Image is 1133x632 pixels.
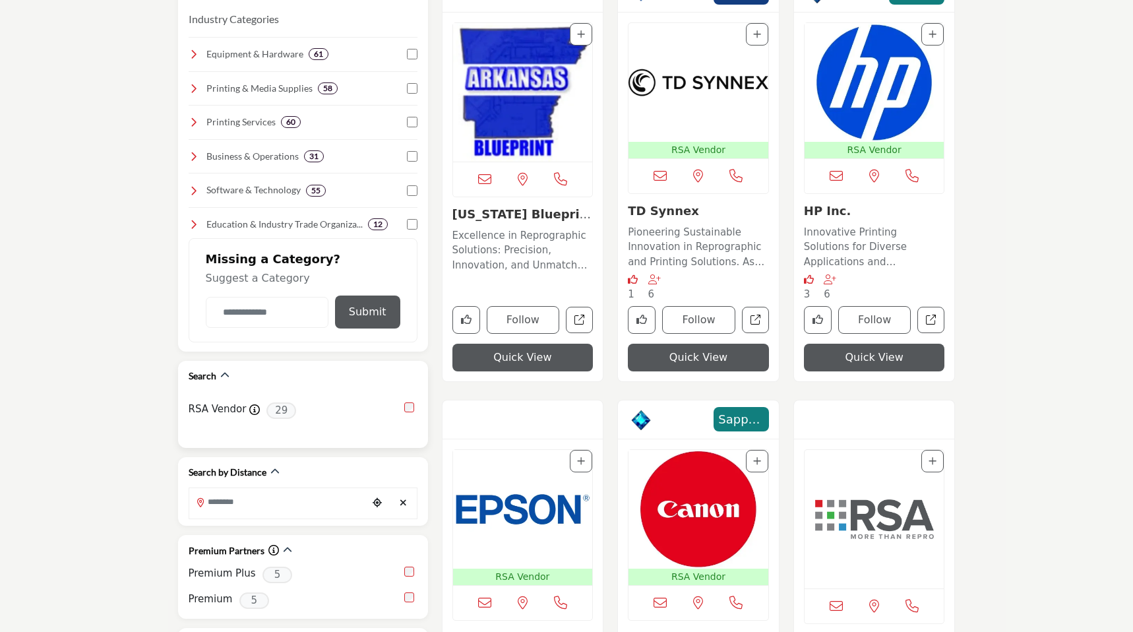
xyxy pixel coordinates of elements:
a: Add To List [577,456,585,466]
p: Excellence in Reprographic Solutions: Precision, Innovation, and Unmatched Expertise. As a distin... [452,228,594,273]
button: Follow [662,306,735,334]
span: 6 [824,288,830,300]
h2: Premium Partners [189,544,264,557]
a: Excellence in Reprographic Solutions: Precision, Innovation, and Unmatched Expertise. As a distin... [452,225,594,273]
label: RSA Vendor [189,402,247,417]
a: Add To List [929,29,936,40]
a: TD Synnex [628,204,699,218]
a: Add To List [753,456,761,466]
span: 6 [648,288,655,300]
b: 61 [314,49,323,59]
img: Reprographic Services Association (RSA) [805,450,944,588]
span: 1 [628,288,634,300]
h3: TD Synnex [628,204,769,218]
a: Add To List [577,29,585,40]
div: 58 Results For Printing & Media Supplies [318,82,338,94]
div: Click to view information [268,543,279,559]
a: Open Listing in new tab [805,23,944,158]
img: Epson [453,450,593,569]
h2: Missing a Category? [206,252,400,271]
div: Choose your current location [367,489,387,517]
input: Select Software & Technology checkbox [407,185,417,196]
div: 60 Results For Printing Services [281,116,301,128]
a: Open Listing in new tab [628,23,768,158]
h3: Arkansas Blueprint Co. [452,207,594,222]
input: Category Name [206,297,328,328]
button: Industry Categories [189,11,279,27]
button: Like company [452,306,480,334]
button: Quick View [804,344,945,371]
input: RSA Vendor checkbox [404,402,414,412]
a: Add To List [753,29,761,40]
a: Pioneering Sustainable Innovation in Reprographic and Printing Solutions. As an established leade... [628,222,769,270]
i: Likes [804,274,814,284]
span: 5 [262,567,292,583]
div: Followers [824,273,839,302]
button: Follow [838,306,911,334]
button: Follow [487,306,560,334]
img: TD Synnex [628,23,768,142]
a: Open hp-inc in new tab [917,307,944,334]
span: 5 [239,592,269,609]
b: 60 [286,117,295,127]
h4: Printing Services: Professional printing solutions, including large-format, digital, and offset p... [206,115,276,129]
h4: Equipment & Hardware : Top-quality printers, copiers, and finishing equipment to enhance efficien... [206,47,303,61]
a: Information about Premium Partners [268,544,279,557]
button: Quick View [452,344,594,371]
input: Search Location [189,489,367,515]
h4: Software & Technology: Advanced software and digital tools for print management, automation, and ... [206,183,301,197]
span: 3 [804,288,811,300]
input: Select Printing Services checkbox [407,117,417,127]
a: Open Listing in new tab [453,450,593,585]
div: 61 Results For Equipment & Hardware [309,48,328,60]
button: Submit [335,296,400,329]
a: Open arkansas-blueprint-co in new tab [566,307,593,334]
span: Sapphire [718,410,765,428]
b: 55 [311,186,321,195]
a: Open Listing in new tab [453,23,593,162]
div: 55 Results For Software & Technology [306,185,326,197]
p: Pioneering Sustainable Innovation in Reprographic and Printing Solutions. As an established leade... [628,225,769,270]
a: HP Inc. [804,204,851,218]
button: Like company [804,306,832,334]
img: HP Inc. [805,23,944,142]
h4: Printing & Media Supplies: A wide range of high-quality paper, films, inks, and specialty materia... [206,82,313,95]
img: Sapphire Badge Icon [631,410,651,430]
input: select Premium checkbox [404,592,414,602]
i: Like [628,274,638,284]
h2: Search [189,369,216,383]
label: Premium [189,592,233,607]
p: RSA Vendor [631,143,766,157]
span: Suggest a Category [206,272,310,284]
a: [US_STATE] Blueprint C... [452,207,592,236]
h2: Search by Distance [189,466,266,479]
a: Open Listing in new tab [805,450,944,588]
label: Premium Plus [189,566,256,581]
a: Open Listing in new tab [628,450,768,585]
input: Select Business & Operations checkbox [407,151,417,162]
h4: Education & Industry Trade Organizations: Connect with industry leaders, trade groups, and profes... [206,218,363,231]
p: Innovative Printing Solutions for Diverse Applications and Exceptional Results Operating at the f... [804,225,945,270]
b: 31 [309,152,319,161]
span: 29 [266,402,296,419]
p: RSA Vendor [631,570,766,584]
button: Like company [628,306,656,334]
img: Arkansas Blueprint Co. [453,23,593,162]
b: 58 [323,84,332,93]
input: select Premium Plus checkbox [404,567,414,577]
div: 12 Results For Education & Industry Trade Organizations [368,218,388,230]
a: Innovative Printing Solutions for Diverse Applications and Exceptional Results Operating at the f... [804,222,945,270]
div: Followers [648,273,663,302]
input: Select Education & Industry Trade Organizations checkbox [407,219,417,230]
h4: Business & Operations: Essential resources for financial management, marketing, and operations to... [206,150,299,163]
h3: HP Inc. [804,204,945,218]
input: Select Printing & Media Supplies checkbox [407,83,417,94]
b: 12 [373,220,383,229]
p: RSA Vendor [456,570,590,584]
div: Clear search location [394,489,413,517]
button: Quick View [628,344,769,371]
div: 31 Results For Business & Operations [304,150,324,162]
a: Open td-synnex in new tab [742,307,769,334]
input: Select Equipment & Hardware checkbox [407,49,417,59]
